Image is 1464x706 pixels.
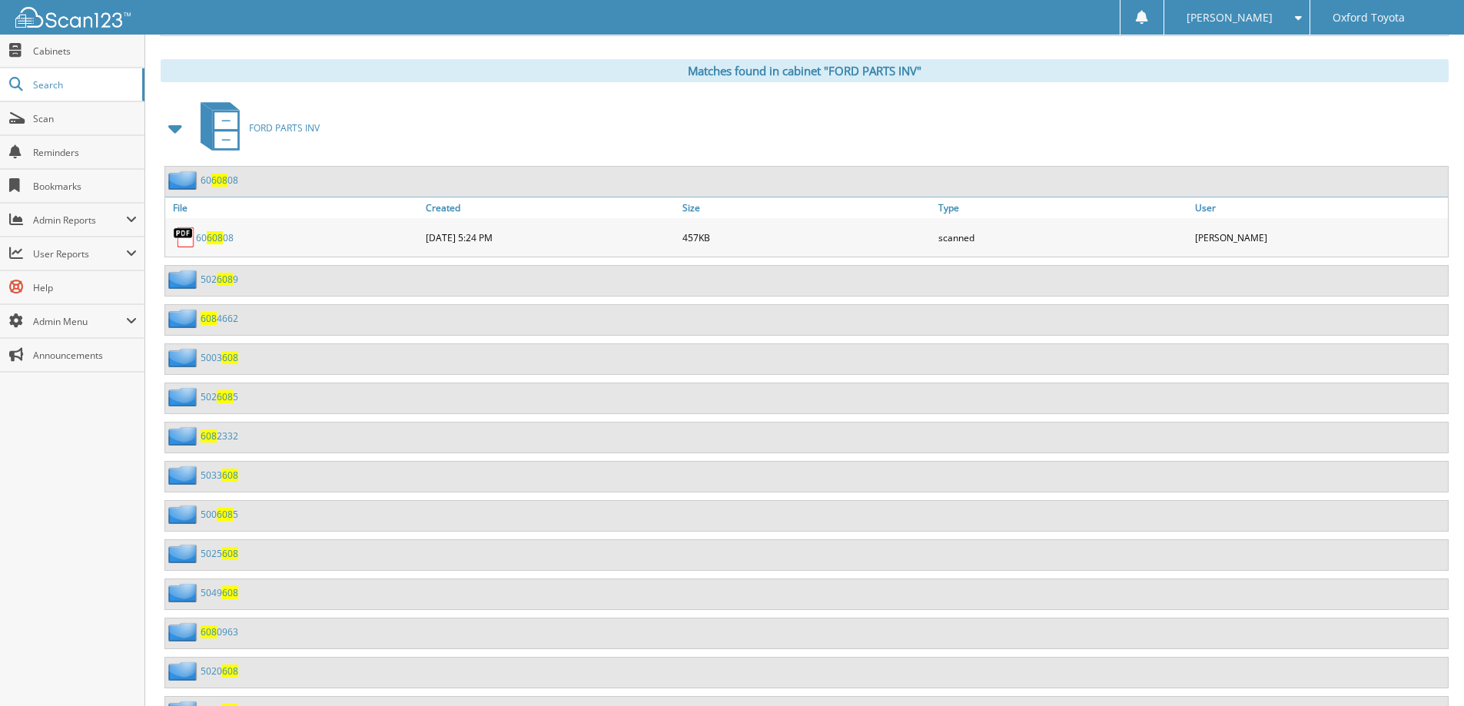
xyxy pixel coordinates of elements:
a: User [1191,197,1448,218]
span: 608 [207,231,223,244]
a: File [165,197,422,218]
img: scan123-logo-white.svg [15,7,131,28]
img: folder2.png [168,505,201,524]
a: Size [679,197,935,218]
img: folder2.png [168,426,201,446]
a: FORD PARTS INV [191,98,320,158]
span: FORD PARTS INV [249,121,320,134]
a: 6060808 [201,174,238,187]
a: 5026089 [201,273,238,286]
iframe: Chat Widget [1387,632,1464,706]
span: 608 [222,586,238,599]
img: folder2.png [168,171,201,190]
span: Oxford Toyota [1333,13,1405,22]
span: Announcements [33,349,137,362]
a: 6060808 [196,231,234,244]
img: folder2.png [168,348,201,367]
span: Help [33,281,137,294]
a: 6080963 [201,625,238,638]
span: 608 [222,547,238,560]
div: scanned [935,222,1191,253]
a: 5003608 [201,351,238,364]
span: 608 [211,174,227,187]
div: [PERSON_NAME] [1191,222,1448,253]
img: folder2.png [168,583,201,602]
span: Bookmarks [33,180,137,193]
div: [DATE] 5:24 PM [422,222,679,253]
span: 608 [201,625,217,638]
a: Created [422,197,679,218]
span: 608 [217,508,233,521]
a: 5033608 [201,469,238,482]
img: folder2.png [168,387,201,406]
span: 608 [217,390,233,403]
a: 5006085 [201,508,238,521]
div: 457KB [679,222,935,253]
span: Cabinets [33,45,137,58]
span: User Reports [33,247,126,260]
span: 608 [222,665,238,678]
span: Reminders [33,146,137,159]
span: 608 [222,469,238,482]
img: folder2.png [168,270,201,289]
img: folder2.png [168,466,201,485]
span: Search [33,78,134,91]
a: 6084662 [201,312,238,325]
div: Matches found in cabinet "FORD PARTS INV" [161,59,1449,82]
span: Scan [33,112,137,125]
a: Type [935,197,1191,218]
span: Admin Reports [33,214,126,227]
img: folder2.png [168,309,201,328]
a: 5020608 [201,665,238,678]
span: 608 [201,429,217,442]
span: Admin Menu [33,315,126,328]
a: 5049608 [201,586,238,599]
span: 608 [217,273,233,286]
img: PDF.png [173,226,196,249]
span: 608 [201,312,217,325]
a: 5025608 [201,547,238,560]
a: 6082332 [201,429,238,442]
span: 608 [222,351,238,364]
img: folder2.png [168,544,201,563]
span: [PERSON_NAME] [1187,13,1273,22]
img: folder2.png [168,661,201,681]
a: 5026085 [201,390,238,403]
img: folder2.png [168,622,201,641]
